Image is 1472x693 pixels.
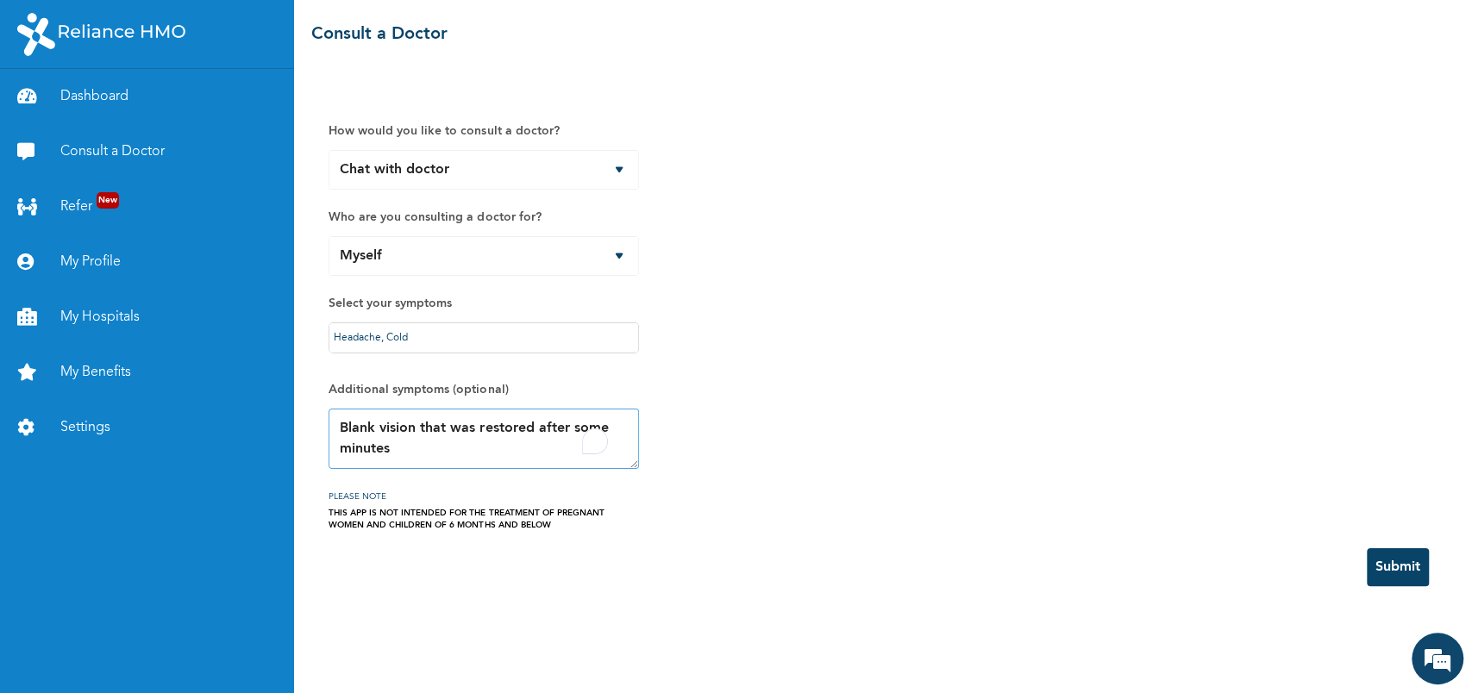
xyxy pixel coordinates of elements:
[17,13,185,56] img: RelianceHMO's Logo
[97,192,119,209] span: New
[169,584,329,638] div: FAQs
[19,95,45,121] div: Navigation go back
[329,409,639,469] textarea: To enrich screen reader interactions, please activate Accessibility in Grammarly extension settings
[329,507,639,531] div: THIS APP IS NOT INTENDED FOR THE TREATMENT OF PREGNANT WOMEN AND CHILDREN OF 6 MONTHS AND BELOW
[9,524,329,584] textarea: Type your message and hit 'Enter'
[116,97,316,119] div: Chat with us now
[329,207,639,228] label: Who are you consulting a doctor for?
[1367,548,1429,586] button: Submit
[58,86,96,129] img: d_794563401_company_1708531726252_794563401
[283,9,324,50] div: Minimize live chat window
[329,486,639,507] h3: PLEASE NOTE
[329,379,639,400] label: Additional symptoms (optional)
[100,244,238,418] span: We're online!
[329,121,639,141] label: How would you like to consult a doctor?
[311,22,448,47] h2: Consult a Doctor
[329,293,639,314] label: Select your symptoms
[9,615,169,627] span: Conversation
